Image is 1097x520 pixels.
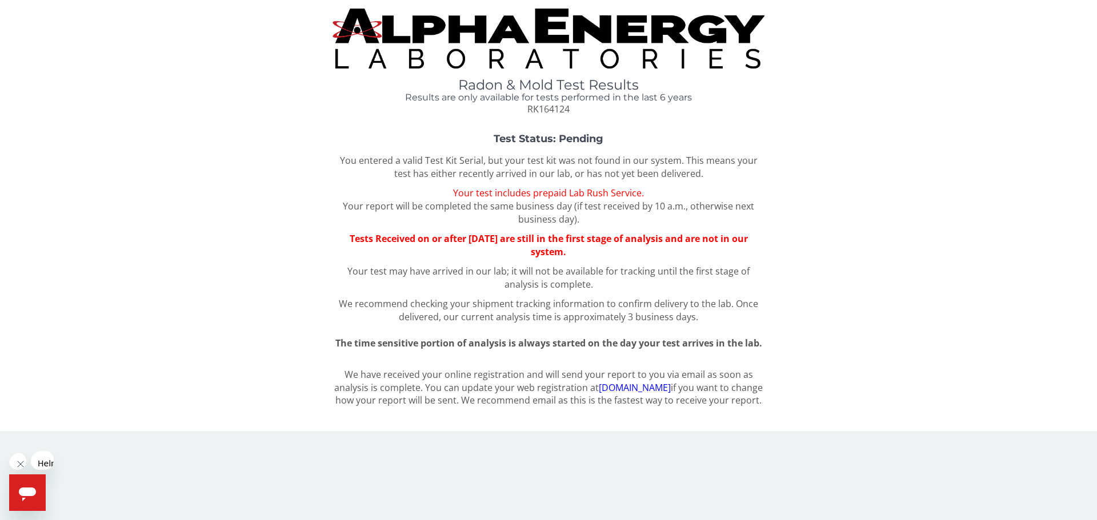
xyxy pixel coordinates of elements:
[599,381,671,394] a: [DOMAIN_NAME]
[494,132,603,145] strong: Test Status: Pending
[333,92,764,103] h4: Results are only available for tests performed in the last 6 years
[333,78,764,92] h1: Radon & Mold Test Results
[31,451,54,470] iframe: Message from company
[9,474,46,511] iframe: Button to launch messaging window
[335,337,762,349] span: The time sensitive portion of analysis is always started on the day your test arrives in the lab.
[9,453,26,470] iframe: Close message
[527,103,570,115] span: RK164124
[333,154,764,180] p: You entered a valid Test Kit Serial, but your test kit was not found in our system. This means yo...
[339,297,734,310] span: We recommend checking your shipment tracking information to confirm delivery to the lab.
[333,187,764,226] p: Your report will be completed the same business day (if test received by 10 a.m., otherwise next ...
[333,265,764,291] p: Your test may have arrived in our lab; it will not be available for tracking until the first stag...
[399,297,758,323] span: Once delivered, our current analysis time is approximately 3 business days.
[333,368,764,408] p: We have received your online registration and will send your report to you via email as soon as a...
[333,9,764,68] img: TightCrop.jpg
[350,232,748,258] span: Tests Received on or after [DATE] are still in the first stage of analysis and are not in our sys...
[7,8,25,17] span: Help
[453,187,644,199] span: Your test includes prepaid Lab Rush Service.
